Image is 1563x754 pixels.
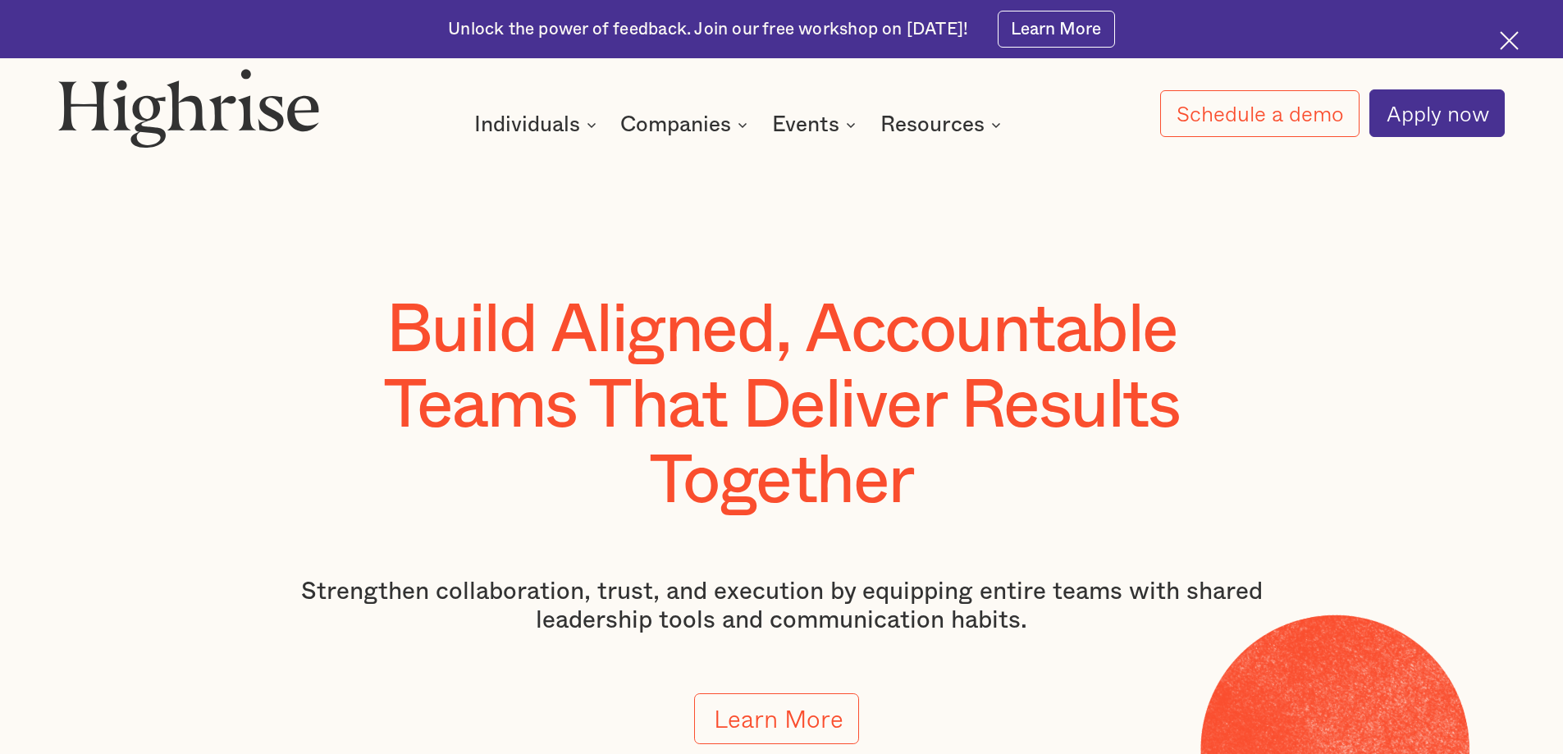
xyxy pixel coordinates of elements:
p: Strengthen collaboration, trust, and execution by equipping entire teams with shared leadership t... [290,578,1273,635]
h1: Build Aligned, Accountable Teams That Deliver Results Together [290,293,1273,519]
div: Companies [620,115,752,135]
a: Apply now [1369,89,1505,137]
img: Cross icon [1500,31,1519,50]
div: Companies [620,115,731,135]
a: Learn More [694,693,858,744]
div: Events [772,115,839,135]
div: Unlock the power of feedback. Join our free workshop on [DATE]! [448,18,968,41]
div: Individuals [474,115,580,135]
a: Learn More [998,11,1115,48]
div: Events [772,115,861,135]
div: Individuals [474,115,601,135]
a: Schedule a demo [1160,90,1360,137]
div: Resources [880,115,985,135]
div: Resources [880,115,1006,135]
img: Highrise logo [58,68,319,147]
